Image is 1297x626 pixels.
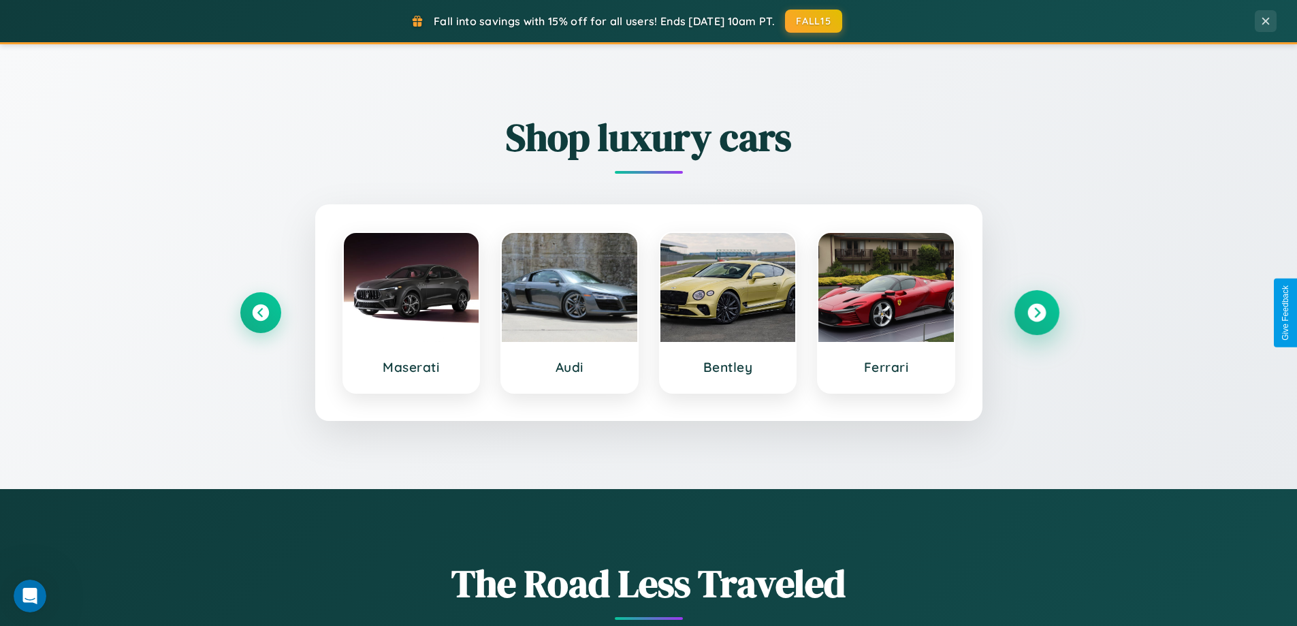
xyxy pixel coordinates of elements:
h3: Ferrari [832,359,940,375]
span: Fall into savings with 15% off for all users! Ends [DATE] 10am PT. [434,14,775,28]
h3: Audi [515,359,624,375]
h2: Shop luxury cars [240,111,1057,163]
h1: The Road Less Traveled [240,557,1057,610]
div: Give Feedback [1281,285,1290,341]
button: FALL15 [785,10,842,33]
h3: Maserati [357,359,466,375]
h3: Bentley [674,359,782,375]
iframe: Intercom live chat [14,580,46,612]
